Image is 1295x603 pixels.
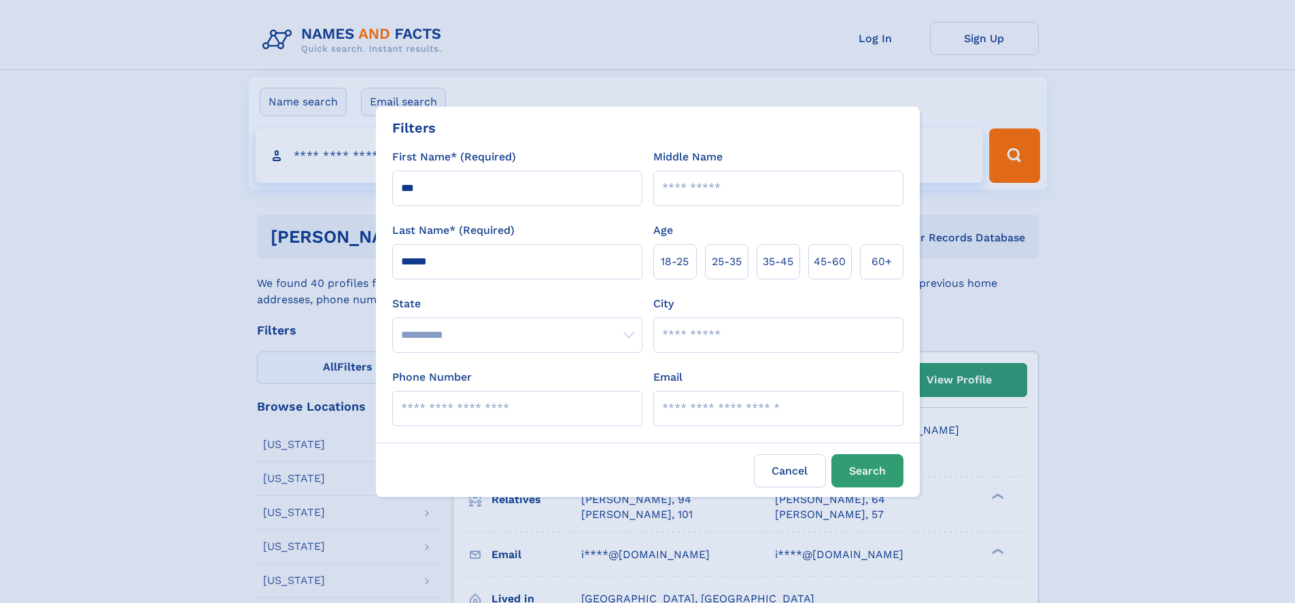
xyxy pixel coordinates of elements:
div: Filters [392,118,436,138]
label: State [392,296,642,312]
label: Age [653,222,673,239]
span: 25‑35 [712,254,742,270]
label: Phone Number [392,369,472,385]
span: 18‑25 [661,254,689,270]
label: First Name* (Required) [392,149,516,165]
span: 60+ [871,254,892,270]
label: City [653,296,674,312]
label: Cancel [754,454,826,487]
label: Email [653,369,683,385]
label: Middle Name [653,149,723,165]
label: Last Name* (Required) [392,222,515,239]
span: 35‑45 [763,254,793,270]
span: 45‑60 [814,254,846,270]
button: Search [831,454,903,487]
